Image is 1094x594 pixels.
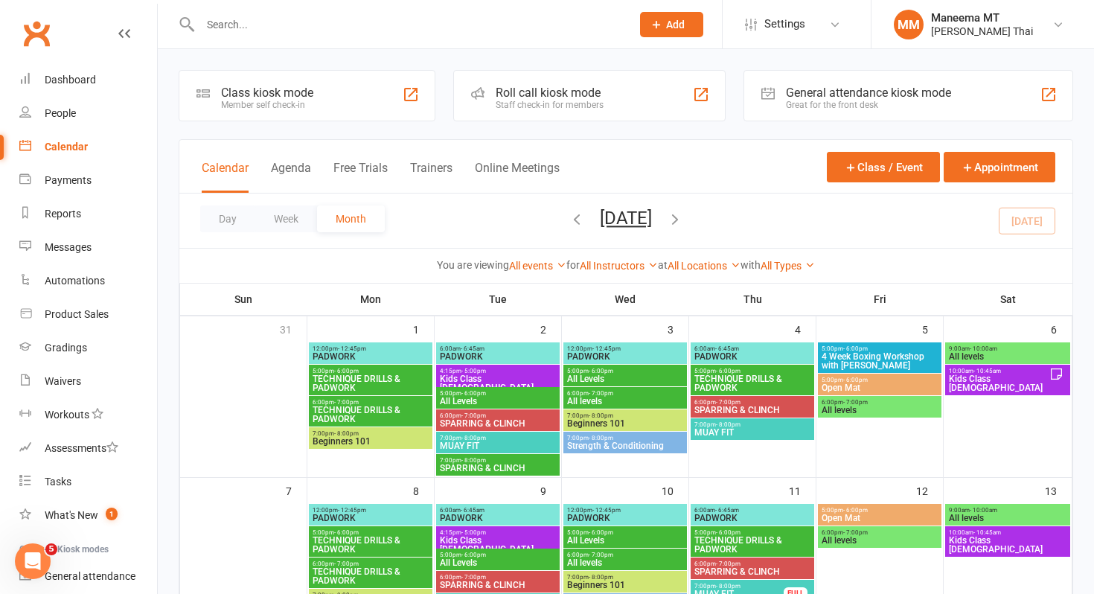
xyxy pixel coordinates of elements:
div: Reports [45,208,81,220]
th: Sat [944,284,1072,315]
span: 1 [106,508,118,520]
span: - 6:00pm [461,390,486,397]
a: Product Sales [19,298,157,331]
span: - 12:45pm [592,345,621,352]
span: Open Mat [821,514,938,523]
span: 5:00pm [312,529,429,536]
span: - 6:00pm [334,529,359,536]
span: 12:00pm [566,345,684,352]
span: - 10:45am [973,368,1001,374]
button: Free Trials [333,161,388,193]
button: Class / Event [827,152,940,182]
th: Wed [562,284,689,315]
span: 7:00pm [566,412,684,419]
span: All levels [948,352,1067,361]
span: - 5:00pm [461,368,486,374]
span: 4:15pm [439,368,557,374]
a: Payments [19,164,157,197]
span: Kids Class [DEMOGRAPHIC_DATA] [439,374,557,392]
th: Fri [816,284,944,315]
span: SPARRING & CLINCH [694,406,811,415]
div: 5 [922,316,943,341]
button: Add [640,12,703,37]
span: SPARRING & CLINCH [439,419,557,428]
span: - 6:45am [715,345,739,352]
div: Member self check-in [221,100,313,110]
div: People [45,107,76,119]
a: Automations [19,264,157,298]
div: Class kiosk mode [221,86,313,100]
span: - 7:00pm [716,561,740,567]
div: 9 [540,478,561,502]
span: All levels [821,536,938,545]
span: 6:00am [694,507,811,514]
span: SPARRING & CLINCH [439,464,557,473]
div: Automations [45,275,105,287]
span: 12:00pm [566,507,684,514]
div: 12 [916,478,943,502]
span: - 7:00pm [843,529,868,536]
span: - 6:00pm [716,529,740,536]
a: Workouts [19,398,157,432]
span: - 7:00pm [589,390,613,397]
span: MUAY FIT [439,441,557,450]
button: Agenda [271,161,311,193]
span: - 7:00pm [716,399,740,406]
span: - 7:00pm [461,412,486,419]
div: 1 [413,316,434,341]
a: All Instructors [580,260,658,272]
span: - 8:00pm [461,435,486,441]
a: Messages [19,231,157,264]
span: - 6:00pm [843,507,868,514]
th: Mon [307,284,435,315]
span: - 10:00am [970,345,997,352]
a: Assessments [19,432,157,465]
span: 12:00pm [312,507,429,514]
span: 6:00pm [566,390,684,397]
span: 7:00pm [566,435,684,441]
span: TECHNIQUE DRILLS & PADWORK [312,536,429,554]
a: Waivers [19,365,157,398]
div: 3 [668,316,688,341]
span: 5:00pm [566,368,684,374]
span: - 6:00pm [589,529,613,536]
th: Tue [435,284,562,315]
span: - 6:00pm [334,368,359,374]
span: TECHNIQUE DRILLS & PADWORK [312,406,429,424]
span: 6:00pm [694,399,811,406]
span: 6:00pm [439,412,557,419]
span: - 7:00pm [843,399,868,406]
div: 7 [286,478,307,502]
span: - 7:00pm [461,574,486,581]
span: 6:00pm [312,561,429,567]
span: Add [666,19,685,31]
span: - 6:45am [715,507,739,514]
span: - 12:45pm [338,345,366,352]
span: 4 Week Boxing Workshop with [PERSON_NAME] [821,352,938,370]
div: 31 [280,316,307,341]
span: 5:00pm [312,368,429,374]
div: 8 [413,478,434,502]
span: 7:00pm [439,457,557,464]
span: - 8:00pm [716,421,740,428]
div: Dashboard [45,74,96,86]
strong: at [658,259,668,271]
div: 2 [540,316,561,341]
span: 5:00pm [694,529,811,536]
span: All Levels [439,397,557,406]
div: 13 [1045,478,1072,502]
div: Assessments [45,442,118,454]
span: - 6:45am [461,507,484,514]
span: All Levels [566,374,684,383]
span: 6:00am [694,345,811,352]
span: 7:00pm [566,574,684,581]
span: 6:00pm [566,552,684,558]
button: Online Meetings [475,161,560,193]
span: 5:00pm [821,345,938,352]
a: All Locations [668,260,740,272]
div: 11 [789,478,816,502]
span: - 8:00pm [334,430,359,437]
div: 6 [1051,316,1072,341]
span: 10:00am [948,368,1049,374]
span: Kids Class [DEMOGRAPHIC_DATA] [948,374,1049,392]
